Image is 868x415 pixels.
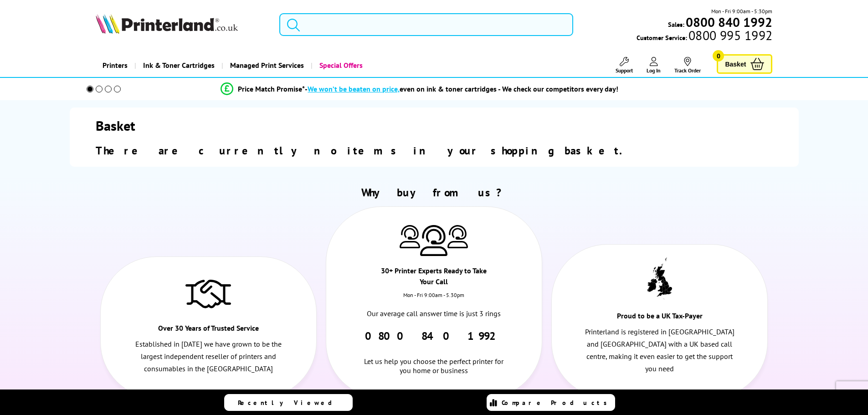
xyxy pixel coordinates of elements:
[154,323,262,338] div: Over 30 Years of Trusted Service
[647,67,661,74] span: Log In
[420,225,447,256] img: Printer Experts
[400,225,420,248] img: Printer Experts
[684,18,772,26] a: 0800 840 1992
[359,307,509,320] p: Our average call answer time is just 3 rings
[668,20,684,29] span: Sales:
[380,265,488,292] div: 30+ Printer Experts Ready to Take Your Call
[365,329,503,343] a: 0800 840 1992
[713,50,724,61] span: 0
[717,54,772,74] a: Basket 0
[96,117,773,134] h1: Basket
[96,14,238,34] img: Printerland Logo
[502,399,612,407] span: Compare Products
[311,54,370,77] a: Special Offers
[305,84,618,93] div: - even on ink & toner cartridges - We check our competitors every day!
[447,225,468,248] img: Printer Experts
[308,84,400,93] span: We won’t be beaten on price,
[96,14,268,36] a: Printerland Logo
[616,57,633,74] a: Support
[96,185,773,200] h2: Why buy from us?
[224,394,353,411] a: Recently Viewed
[74,81,765,97] li: modal_Promise
[96,54,134,77] a: Printers
[687,31,772,40] span: 0800 995 1992
[326,292,542,307] div: Mon - Fri 9:00am - 5.30pm
[96,143,632,158] span: There are currently no items in your shopping basket.
[711,7,772,15] span: Mon - Fri 9:00am - 5:30pm
[725,58,746,70] span: Basket
[185,275,231,312] img: Trusted Service
[647,257,672,299] img: UK tax payer
[616,67,633,74] span: Support
[221,54,311,77] a: Managed Print Services
[637,31,772,42] span: Customer Service:
[134,54,221,77] a: Ink & Toner Cartridges
[143,54,215,77] span: Ink & Toner Cartridges
[487,394,615,411] a: Compare Products
[359,343,509,375] div: Let us help you choose the perfect printer for you home or business
[238,84,305,93] span: Price Match Promise*
[133,338,284,375] p: Established in [DATE] we have grown to be the largest independent reseller of printers and consum...
[647,57,661,74] a: Log In
[686,14,772,31] b: 0800 840 1992
[584,326,735,375] p: Printerland is registered in [GEOGRAPHIC_DATA] and [GEOGRAPHIC_DATA] with a UK based call centre,...
[606,310,714,326] div: Proud to be a UK Tax-Payer
[674,57,701,74] a: Track Order
[238,399,341,407] span: Recently Viewed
